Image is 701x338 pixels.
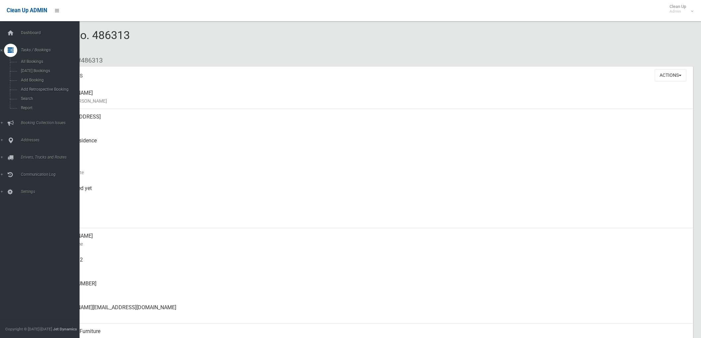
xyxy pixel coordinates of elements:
span: Tasks / Bookings [19,48,85,52]
small: Zone [53,216,688,224]
span: Booking Collection Issues [19,121,85,125]
div: [DATE] [53,157,688,180]
a: [PERSON_NAME][EMAIL_ADDRESS][DOMAIN_NAME]Email [29,300,693,323]
span: Communication Log [19,172,85,177]
strong: Jet Dynamics [53,327,77,331]
span: Dashboard [19,30,85,35]
div: [DATE] [53,204,688,228]
small: Name of [PERSON_NAME] [53,97,688,105]
small: Mobile [53,264,688,272]
span: Booking No. 486313 [29,28,130,54]
small: Pickup Point [53,145,688,153]
span: Report [19,106,80,110]
div: Not collected yet [53,180,688,204]
small: Address [53,121,688,129]
small: Contact Name [53,240,688,248]
li: #486313 [72,54,103,67]
span: Add Retrospective Booking [19,87,80,92]
div: [PERSON_NAME][EMAIL_ADDRESS][DOMAIN_NAME] [53,300,688,323]
small: Landline [53,288,688,296]
small: Email [53,312,688,319]
button: Actions [655,69,686,81]
span: Drivers, Trucks and Routes [19,155,85,160]
div: [STREET_ADDRESS] [53,109,688,133]
span: All Bookings [19,59,80,64]
span: Settings [19,189,85,194]
span: Add Booking [19,78,80,82]
small: Admin [670,9,686,14]
small: Collected At [53,192,688,200]
div: [PHONE_NUMBER] [53,276,688,300]
span: Addresses [19,138,85,142]
div: Front of Residence [53,133,688,157]
span: Search [19,96,80,101]
div: [PERSON_NAME] [53,85,688,109]
span: Clean Up ADMIN [7,7,47,14]
span: [DATE] Bookings [19,69,80,73]
div: [PERSON_NAME] [53,228,688,252]
small: Collection Date [53,169,688,176]
span: Clean Up [666,4,693,14]
div: 0425202782 [53,252,688,276]
span: Copyright © [DATE]-[DATE] [5,327,52,331]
